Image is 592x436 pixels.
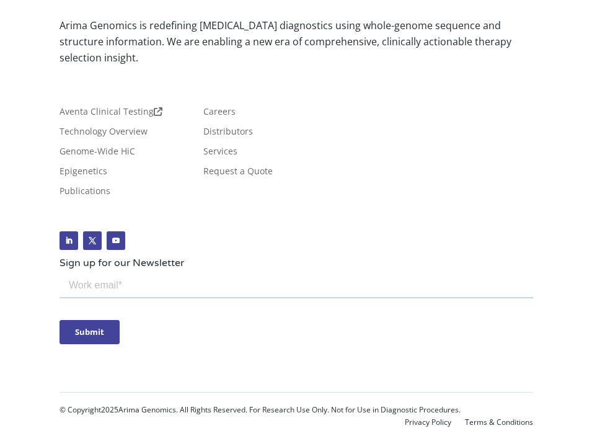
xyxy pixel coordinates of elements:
[60,402,533,418] p: © Copyright Arima Genomics. All Rights Reserved. For Research Use Only. Not for Use in Diagnostic...
[465,418,533,427] a: Terms & Conditions
[60,187,110,200] a: Publications
[107,231,125,250] a: Follow on Youtube
[203,127,253,141] a: Distributors
[101,404,118,415] span: 2025
[203,167,273,180] a: Request a Quote
[60,271,533,366] iframe: Form 0
[530,376,592,436] iframe: Chat Widget
[405,418,451,427] a: Privacy Policy
[203,107,236,121] a: Careers
[60,107,162,121] a: Aventa Clinical Testing
[60,147,135,161] a: Genome-Wide HiC
[60,127,148,141] a: Technology Overview
[203,147,237,161] a: Services
[60,167,107,180] a: Epigenetics
[60,255,533,271] p: Sign up for our Newsletter
[83,231,102,250] a: Follow on X
[60,231,78,250] a: Follow on LinkedIn
[60,17,533,66] p: Arima Genomics is redefining [MEDICAL_DATA] diagnostics using whole-genome sequence and structure...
